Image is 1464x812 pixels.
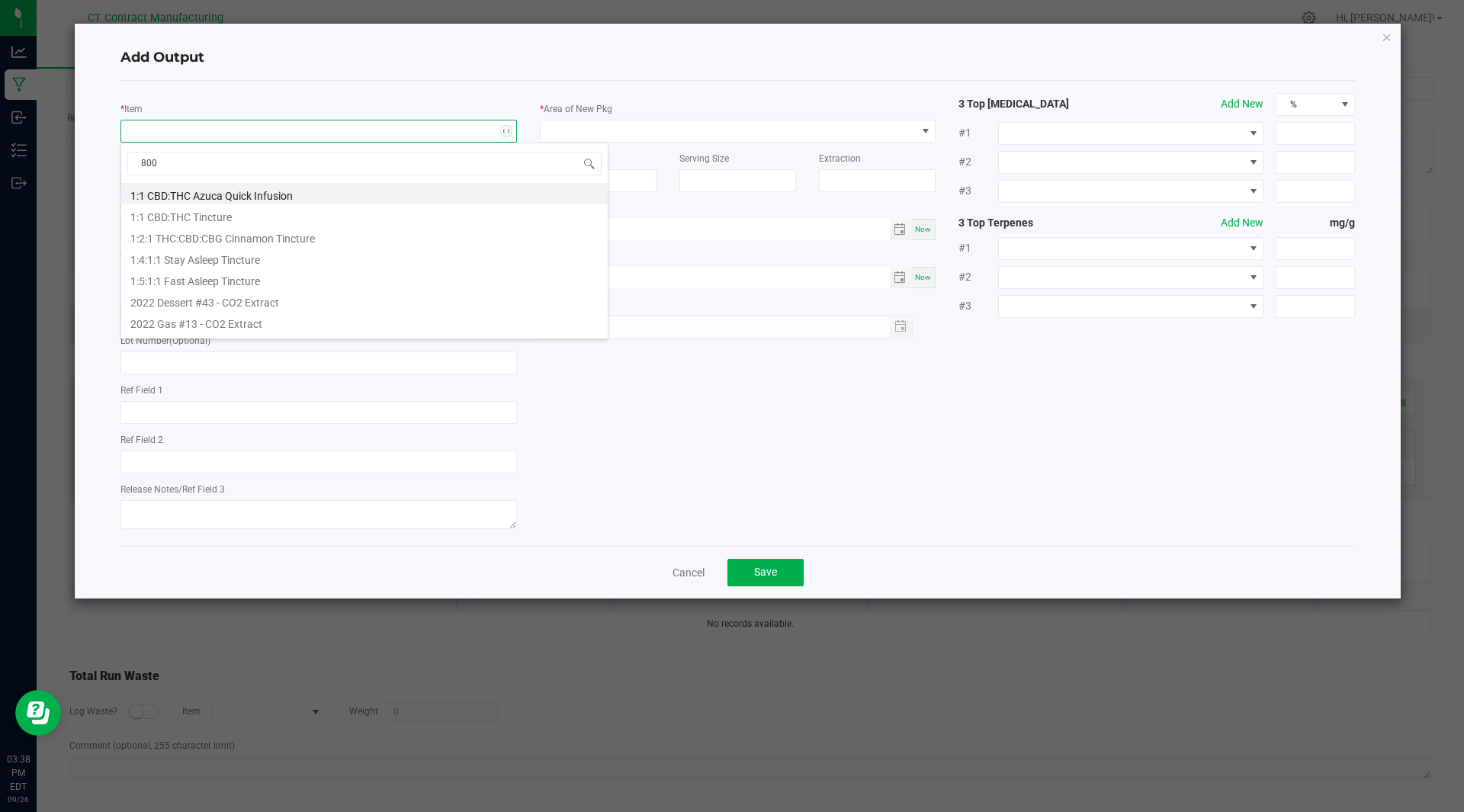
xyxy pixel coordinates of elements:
iframe: Resource center [15,690,61,736]
input: Date [540,267,890,286]
button: Save [727,559,804,586]
span: #1 [958,125,998,141]
span: Toggle calendar [890,219,912,240]
h4: Add Output [120,48,1356,68]
span: #1 [958,240,998,256]
label: Lot Number [120,334,210,348]
label: Ref Field 1 [120,384,163,397]
label: Ref Field 2 [120,433,163,447]
button: Add New [1221,215,1263,231]
span: #2 [958,154,998,170]
label: Release Notes/Ref Field 3 [120,483,225,496]
span: NO DATA FOUND [998,266,1263,289]
label: Extraction [819,152,861,165]
strong: 3 Top Terpenes [958,215,1117,231]
span: #2 [958,269,998,285]
span: (Optional) [169,335,210,346]
span: Now [915,225,931,233]
label: Area of New Pkg [544,102,612,116]
span: Toggle calendar [890,267,912,288]
span: Save [754,566,777,578]
span: NO DATA FOUND [998,151,1263,174]
span: NO DATA FOUND [998,237,1263,260]
span: % [1276,94,1335,115]
span: #3 [958,298,998,314]
label: Item [124,102,143,116]
strong: mg/g [1276,215,1355,231]
span: NO DATA FOUND [998,295,1263,318]
span: NO DATA FOUND [998,180,1263,203]
span: NO DATA FOUND [998,122,1263,145]
span: Now [915,273,931,281]
label: Serving Size [679,152,729,165]
a: Cancel [673,565,705,580]
strong: 3 Top [MEDICAL_DATA] [958,96,1117,112]
span: #3 [958,183,998,199]
input: Date [540,219,890,238]
button: Add New [1221,96,1263,112]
